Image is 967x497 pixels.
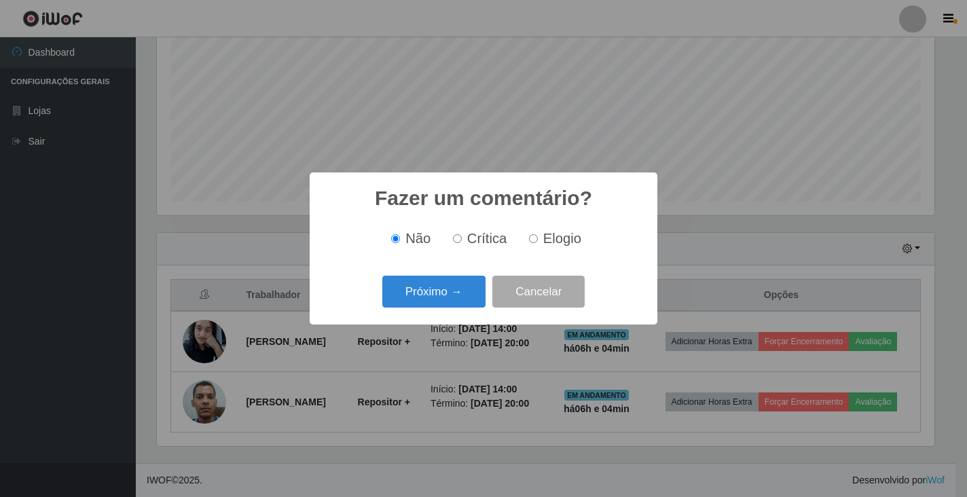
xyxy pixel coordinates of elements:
[529,234,538,243] input: Elogio
[467,231,507,246] span: Crítica
[391,234,400,243] input: Não
[492,276,585,308] button: Cancelar
[375,186,592,210] h2: Fazer um comentário?
[543,231,581,246] span: Elogio
[405,231,431,246] span: Não
[382,276,486,308] button: Próximo →
[453,234,462,243] input: Crítica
